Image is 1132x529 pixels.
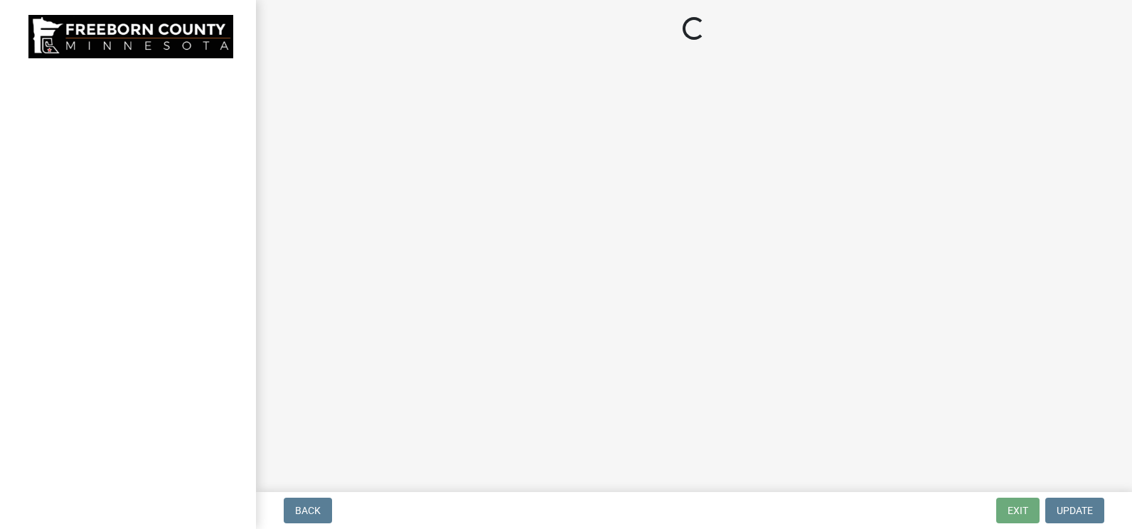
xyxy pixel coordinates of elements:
[1045,498,1104,523] button: Update
[284,498,332,523] button: Back
[295,505,321,516] span: Back
[1057,505,1093,516] span: Update
[28,15,233,58] img: Freeborn County, Minnesota
[996,498,1040,523] button: Exit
